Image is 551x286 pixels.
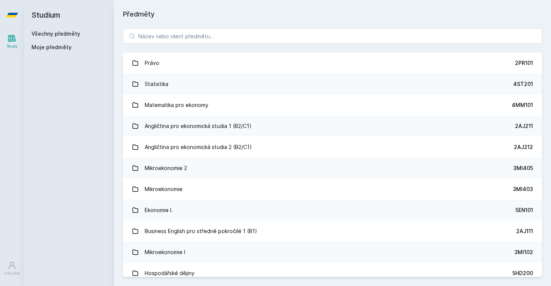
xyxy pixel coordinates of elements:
[145,245,185,260] div: Mikroekonomie I
[123,221,542,242] a: Business English pro středně pokročilé 1 (B1) 2AJ111
[31,30,80,37] a: Všechny předměty
[513,80,533,88] div: 4ST201
[123,137,542,158] a: Angličtina pro ekonomická studia 2 (B2/C1) 2AJ212
[145,266,195,281] div: Hospodářské dějiny
[123,200,542,221] a: Ekonomie I. 5EN101
[145,140,252,155] div: Angličtina pro ekonomická studia 2 (B2/C1)
[513,164,533,172] div: 3MI405
[145,182,183,197] div: Mikroekonomie
[515,59,533,67] div: 2PR101
[123,9,542,20] h1: Předměty
[123,95,542,116] a: Matematika pro ekonomy 4MM101
[515,122,533,130] div: 2AJ211
[145,203,173,218] div: Ekonomie I.
[123,29,542,44] input: Název nebo ident předmětu…
[123,74,542,95] a: Statistika 4ST201
[514,143,533,151] div: 2AJ212
[515,206,533,214] div: 5EN101
[145,224,257,239] div: Business English pro středně pokročilé 1 (B1)
[512,101,533,109] div: 4MM101
[1,30,22,53] a: Study
[123,263,542,284] a: Hospodářské dějiny 5HD200
[145,77,168,92] div: Statistika
[145,119,252,134] div: Angličtina pro ekonomická studia 1 (B2/C1)
[514,248,533,256] div: 3MI102
[123,242,542,263] a: Mikroekonomie I 3MI102
[513,185,533,193] div: 3MI403
[145,161,187,176] div: Mikroekonomie 2
[31,44,72,51] span: Moje předměty
[516,227,533,235] div: 2AJ111
[123,53,542,74] a: Právo 2PR101
[4,271,20,276] div: Uživatel
[145,98,208,113] div: Matematika pro ekonomy
[123,116,542,137] a: Angličtina pro ekonomická studia 1 (B2/C1) 2AJ211
[512,269,533,277] div: 5HD200
[123,158,542,179] a: Mikroekonomie 2 3MI405
[145,56,159,71] div: Právo
[1,257,22,280] a: Uživatel
[7,44,18,49] div: Study
[123,179,542,200] a: Mikroekonomie 3MI403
